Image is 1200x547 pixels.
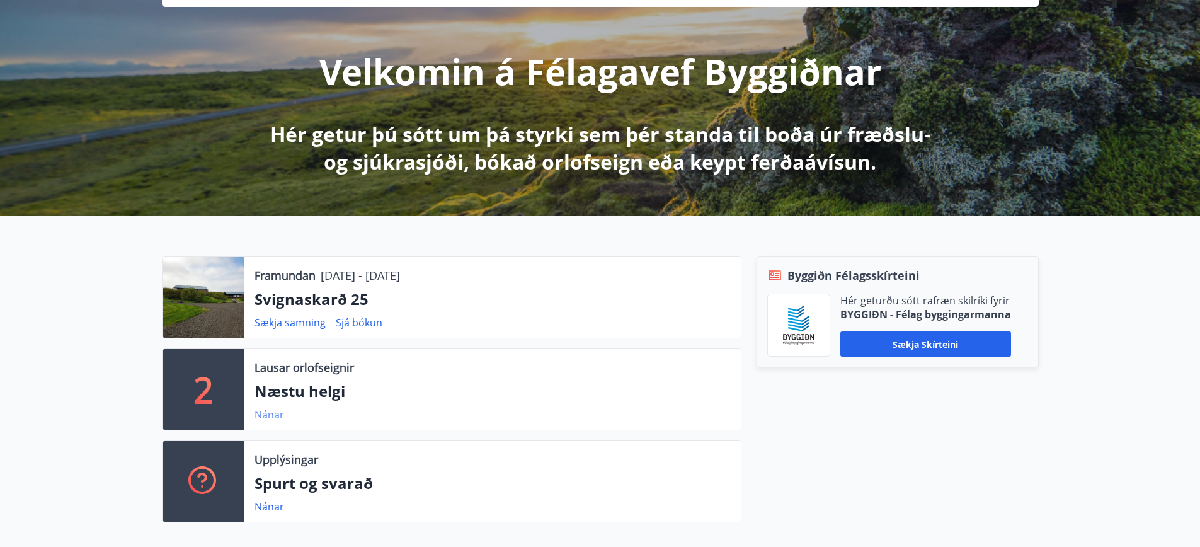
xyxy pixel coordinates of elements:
[336,316,382,330] a: Sjá bókun
[254,500,284,514] a: Nánar
[254,359,354,376] p: Lausar orlofseignir
[254,267,316,284] p: Framundan
[777,304,820,347] img: BKlGVmlTW1Qrz68WFGMFQUcXHWdQd7yePWMkvn3i.png
[787,267,920,284] span: Byggiðn Félagsskírteini
[840,294,1011,308] p: Hér geturðu sótt rafræn skilríki fyrir
[254,289,731,310] p: Svignaskarð 25
[254,316,326,330] a: Sækja samning
[321,267,400,284] p: [DATE] - [DATE]
[254,451,318,468] p: Upplýsingar
[254,408,284,422] a: Nánar
[840,308,1011,321] p: BYGGIÐN - Félag byggingarmanna
[268,120,933,176] p: Hér getur þú sótt um þá styrki sem þér standa til boða úr fræðslu- og sjúkrasjóði, bókað orlofsei...
[840,331,1011,357] button: Sækja skírteini
[254,381,731,402] p: Næstu helgi
[193,366,214,413] p: 2
[254,473,731,494] p: Spurt og svarað
[319,47,881,95] p: Velkomin á Félagavef Byggiðnar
